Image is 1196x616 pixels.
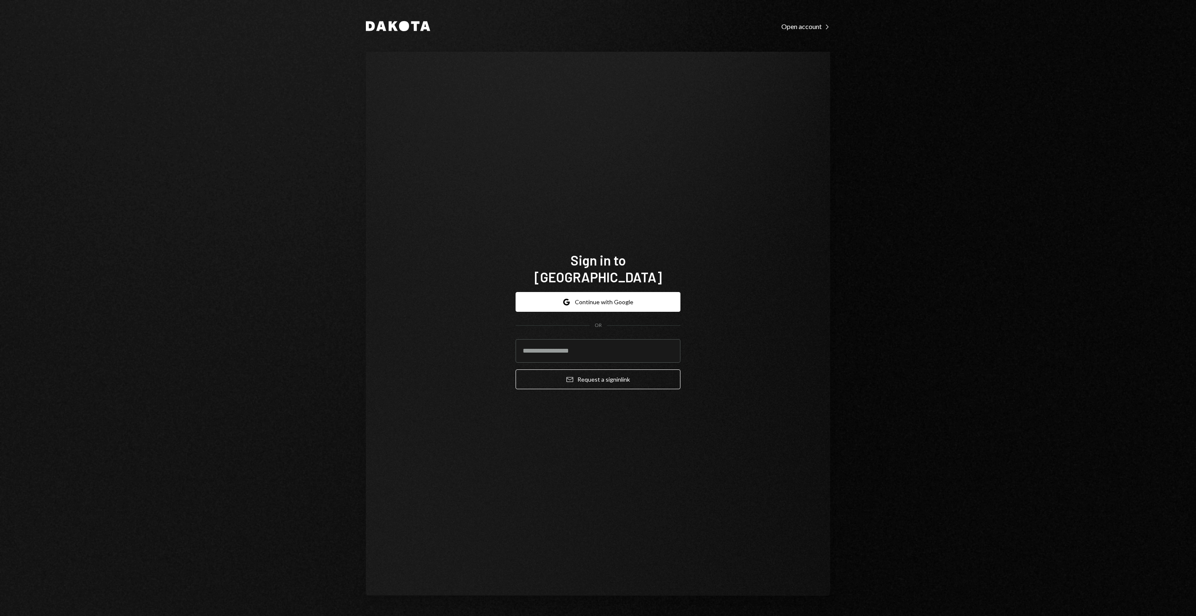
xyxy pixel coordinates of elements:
button: Continue with Google [516,292,680,312]
a: Open account [781,21,830,31]
button: Request a signinlink [516,369,680,389]
h1: Sign in to [GEOGRAPHIC_DATA] [516,252,680,285]
div: OR [595,322,602,329]
div: Open account [781,22,830,31]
